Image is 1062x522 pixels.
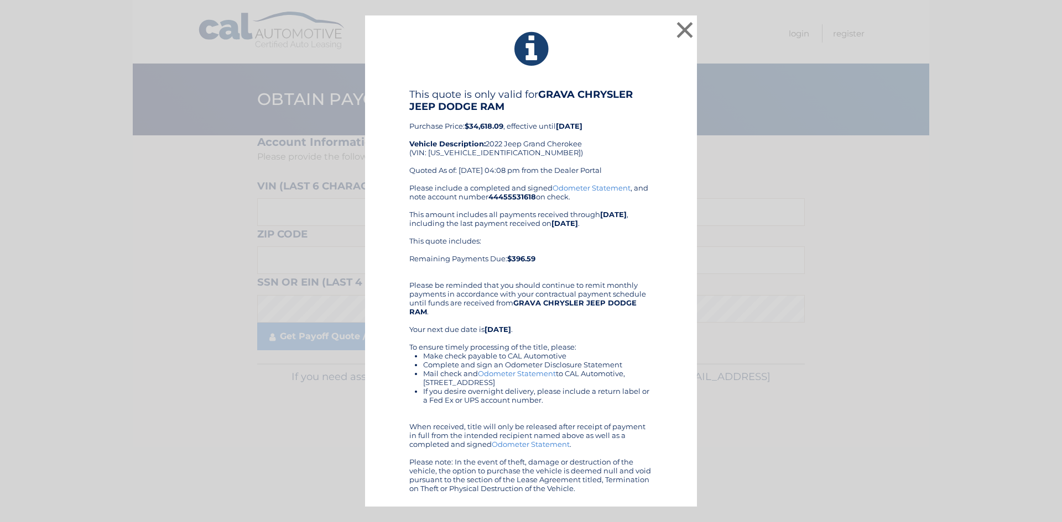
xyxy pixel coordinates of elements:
[488,192,536,201] b: 44455531618
[485,325,511,334] b: [DATE]
[423,387,653,404] li: If you desire overnight delivery, please include a return label or a Fed Ex or UPS account number.
[551,219,578,228] b: [DATE]
[600,210,627,219] b: [DATE]
[465,122,503,130] b: $34,618.09
[409,236,653,272] div: This quote includes: Remaining Payments Due:
[423,351,653,360] li: Make check payable to CAL Automotive
[492,440,570,449] a: Odometer Statement
[423,360,653,369] li: Complete and sign an Odometer Disclosure Statement
[409,88,653,183] div: Purchase Price: , effective until 2022 Jeep Grand Cherokee (VIN: [US_VEHICLE_IDENTIFICATION_NUMBE...
[674,19,696,41] button: ×
[409,88,633,113] b: GRAVA CHRYSLER JEEP DODGE RAM
[409,139,486,148] strong: Vehicle Description:
[409,88,653,113] h4: This quote is only valid for
[556,122,582,130] b: [DATE]
[553,183,631,192] a: Odometer Statement
[478,369,556,378] a: Odometer Statement
[507,254,535,263] b: $396.59
[409,298,637,316] b: GRAVA CHRYSLER JEEP DODGE RAM
[423,369,653,387] li: Mail check and to CAL Automotive, [STREET_ADDRESS]
[409,183,653,493] div: Please include a completed and signed , and note account number on check. This amount includes al...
